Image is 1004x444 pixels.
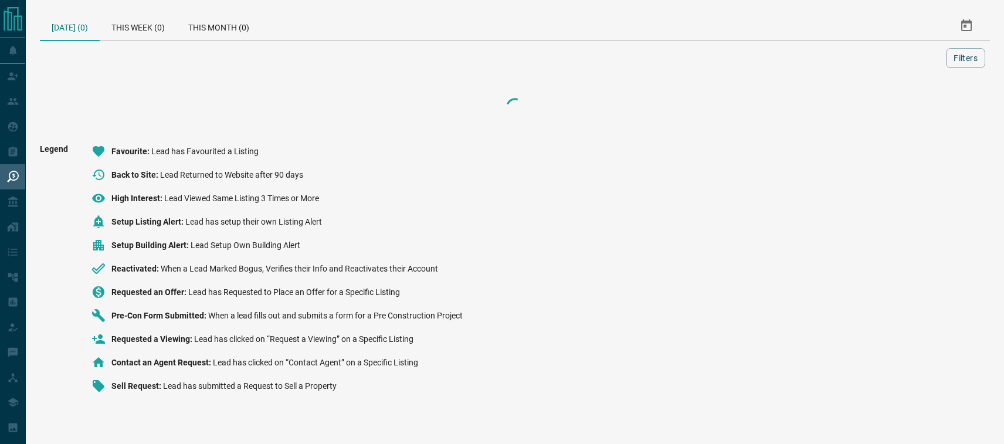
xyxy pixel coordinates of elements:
span: Favourite [111,147,151,156]
span: Setup Listing Alert [111,217,185,226]
span: Sell Request [111,381,163,391]
span: Requested an Offer [111,287,188,297]
span: Requested a Viewing [111,334,194,344]
span: Legend [40,144,68,402]
span: Lead has submitted a Request to Sell a Property [163,381,337,391]
span: Lead has setup their own Listing Alert [185,217,322,226]
span: Lead has clicked on “Contact Agent” on a Specific Listing [213,358,418,367]
div: This Week (0) [100,12,177,40]
span: Reactivated [111,264,161,273]
span: Lead Viewed Same Listing 3 Times or More [164,194,319,203]
span: When a Lead Marked Bogus, Verifies their Info and Reactivates their Account [161,264,438,273]
span: Lead has clicked on “Request a Viewing” on a Specific Listing [194,334,413,344]
span: Lead Returned to Website after 90 days [160,170,303,179]
span: High Interest [111,194,164,203]
span: Setup Building Alert [111,240,191,250]
span: Pre-Con Form Submitted [111,311,208,320]
div: Loading [456,95,574,118]
span: Back to Site [111,170,160,179]
span: When a lead fills out and submits a form for a Pre Construction Project [208,311,463,320]
div: [DATE] (0) [40,12,100,41]
span: Lead has Requested to Place an Offer for a Specific Listing [188,287,400,297]
span: Contact an Agent Request [111,358,213,367]
span: Lead has Favourited a Listing [151,147,259,156]
button: Select Date Range [952,12,981,40]
span: Lead Setup Own Building Alert [191,240,300,250]
div: This Month (0) [177,12,261,40]
button: Filters [946,48,985,68]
